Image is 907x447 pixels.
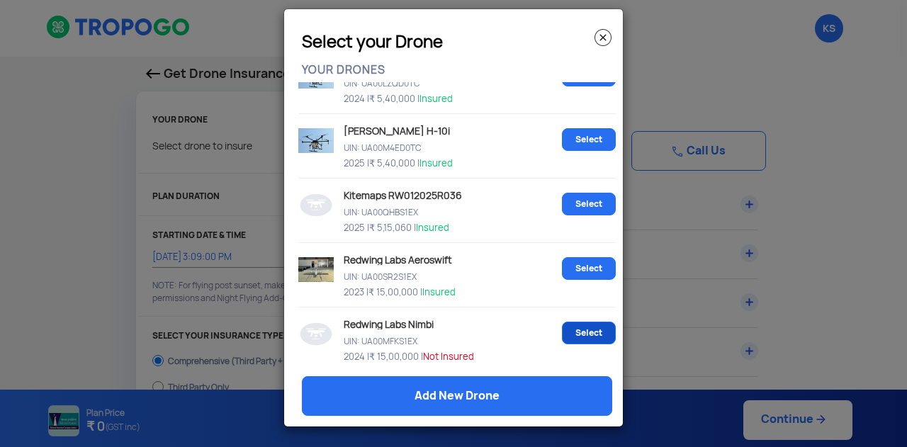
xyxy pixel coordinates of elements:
span: ₹ 5,40,000 | [369,93,419,105]
p: Redwing Labs Nimbi [340,315,502,329]
span: Not Insured [423,351,474,363]
p: [PERSON_NAME] H-10i [340,121,502,136]
p: Redwing Labs Aeroswift [340,250,502,265]
a: Select [562,193,616,215]
a: Select [562,322,616,344]
a: Select [562,257,616,280]
span: 2024 | [344,351,369,363]
span: Insured [419,93,453,105]
img: Drone image [298,322,334,346]
a: Add New Drone [302,376,612,416]
span: ₹ 15,00,000 | [368,286,422,298]
a: Select [562,128,616,151]
p: YOUR DRONES [302,55,612,75]
img: Drone image [298,257,334,282]
span: 2025 | [344,222,369,234]
img: Drone image [298,193,334,217]
p: UIN: UA00MFKS1EX [340,333,556,345]
span: Insured [419,157,453,169]
img: Drone image [298,128,334,153]
span: ₹ 5,15,060 | [369,222,416,234]
h3: Select your Drone [302,36,612,47]
p: UIN: UA00QHBS1EX [340,204,556,216]
img: close [595,29,612,46]
span: ₹ 15,00,000 | [369,351,423,363]
p: UIN: UA00M4ED0TC [340,140,556,152]
p: Kitemaps RW012025R036 [340,186,502,200]
span: 2023 | [344,286,368,298]
span: 2024 | [344,93,369,105]
span: Insured [422,286,456,298]
span: ₹ 5,40,000 | [369,157,419,169]
span: 2025 | [344,157,369,169]
p: UIN: UA00SR2S1EX [340,268,556,281]
span: Insured [416,222,449,234]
